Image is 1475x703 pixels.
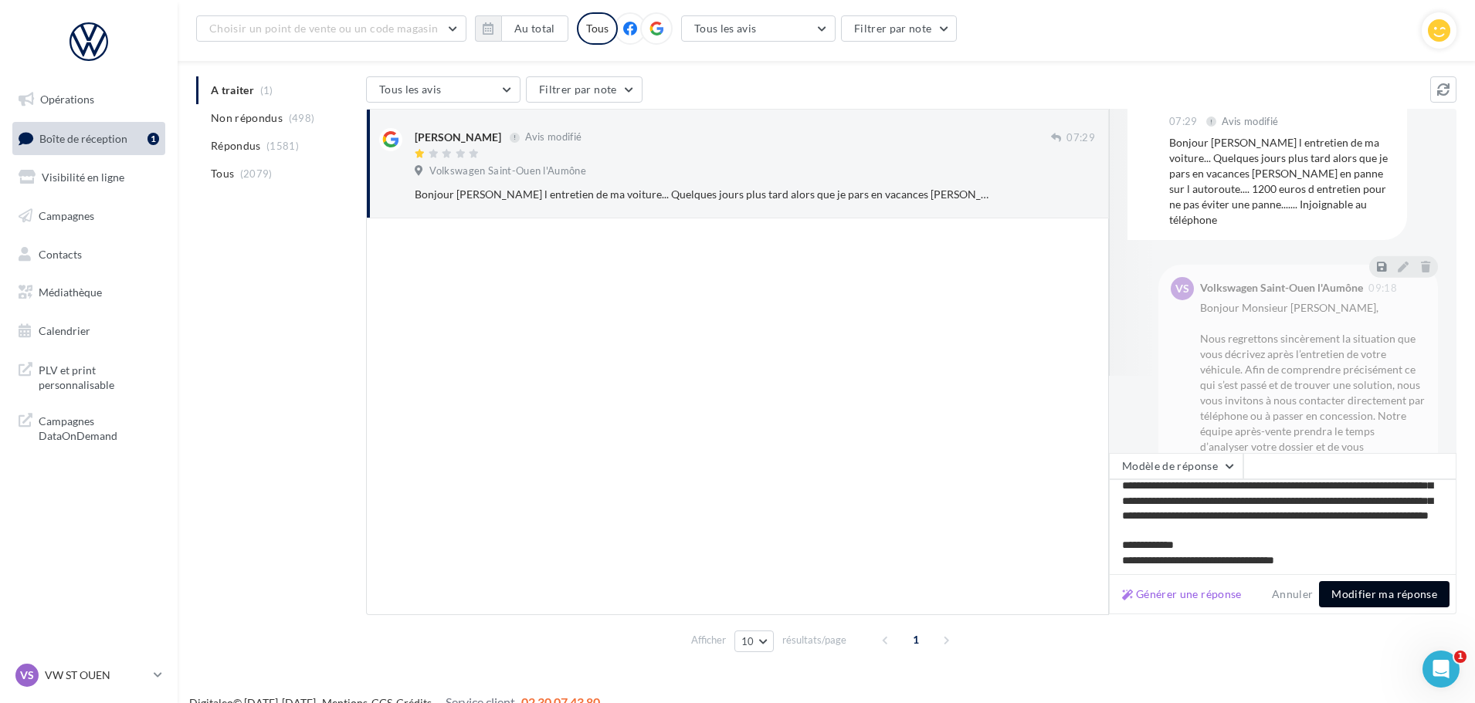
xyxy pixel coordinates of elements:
[1109,453,1243,479] button: Modèle de réponse
[694,22,757,35] span: Tous les avis
[211,166,234,181] span: Tous
[366,76,520,103] button: Tous les avis
[415,187,995,202] div: Bonjour [PERSON_NAME] l entretien de ma voiture... Quelques jours plus tard alors que je pars en ...
[9,315,168,347] a: Calendrier
[12,661,165,690] a: VS VW ST OUEN
[741,635,754,647] span: 10
[45,668,147,683] p: VW ST OUEN
[1200,282,1363,293] div: Volkswagen Saint-Ouen l'Aumône
[39,247,82,260] span: Contacts
[42,171,124,184] span: Visibilité en ligne
[9,238,168,271] a: Contacts
[475,15,568,42] button: Au total
[9,83,168,116] a: Opérations
[39,411,159,444] span: Campagnes DataOnDemand
[9,353,168,399] a: PLV et print personnalisable
[39,286,102,299] span: Médiathèque
[734,630,774,652] button: 10
[526,76,643,103] button: Filtrer par note
[379,83,442,96] span: Tous les avis
[196,15,466,42] button: Choisir un point de vente ou un code magasin
[782,633,846,647] span: résultats/page
[681,15,836,42] button: Tous les avis
[1422,651,1460,688] iframe: Intercom live chat
[9,276,168,309] a: Médiathèque
[841,15,958,42] button: Filtrer par note
[904,627,928,652] span: 1
[1200,300,1426,516] div: Bonjour Monsieur [PERSON_NAME], Nous regrettons sincèrement la situation que vous décrivez après ...
[1319,581,1450,607] button: Modifier ma réponse
[9,200,168,232] a: Campagnes
[1368,283,1397,293] span: 09:18
[9,404,168,450] a: Campagnes DataOnDemand
[211,110,283,126] span: Non répondus
[1454,651,1467,663] span: 1
[429,164,586,178] span: Volkswagen Saint-Ouen l'Aumône
[9,161,168,194] a: Visibilité en ligne
[39,324,90,337] span: Calendrier
[501,15,568,42] button: Au total
[1169,115,1198,129] span: 07:29
[1116,585,1248,603] button: Générer une réponse
[39,360,159,393] span: PLV et print personnalisable
[1175,281,1189,296] span: VS
[40,93,94,106] span: Opérations
[39,131,127,144] span: Boîte de réception
[266,140,299,152] span: (1581)
[147,133,159,145] div: 1
[525,131,582,144] span: Avis modifié
[289,112,315,124] span: (498)
[209,22,438,35] span: Choisir un point de vente ou un code magasin
[1266,585,1319,603] button: Annuler
[9,122,168,155] a: Boîte de réception1
[20,668,34,683] span: VS
[1169,135,1395,228] div: Bonjour [PERSON_NAME] l entretien de ma voiture... Quelques jours plus tard alors que je pars en ...
[1066,131,1095,145] span: 07:29
[211,138,261,154] span: Répondus
[415,130,501,145] div: [PERSON_NAME]
[1222,115,1278,127] span: Avis modifié
[39,209,94,222] span: Campagnes
[240,167,273,180] span: (2079)
[577,12,618,45] div: Tous
[691,633,726,647] span: Afficher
